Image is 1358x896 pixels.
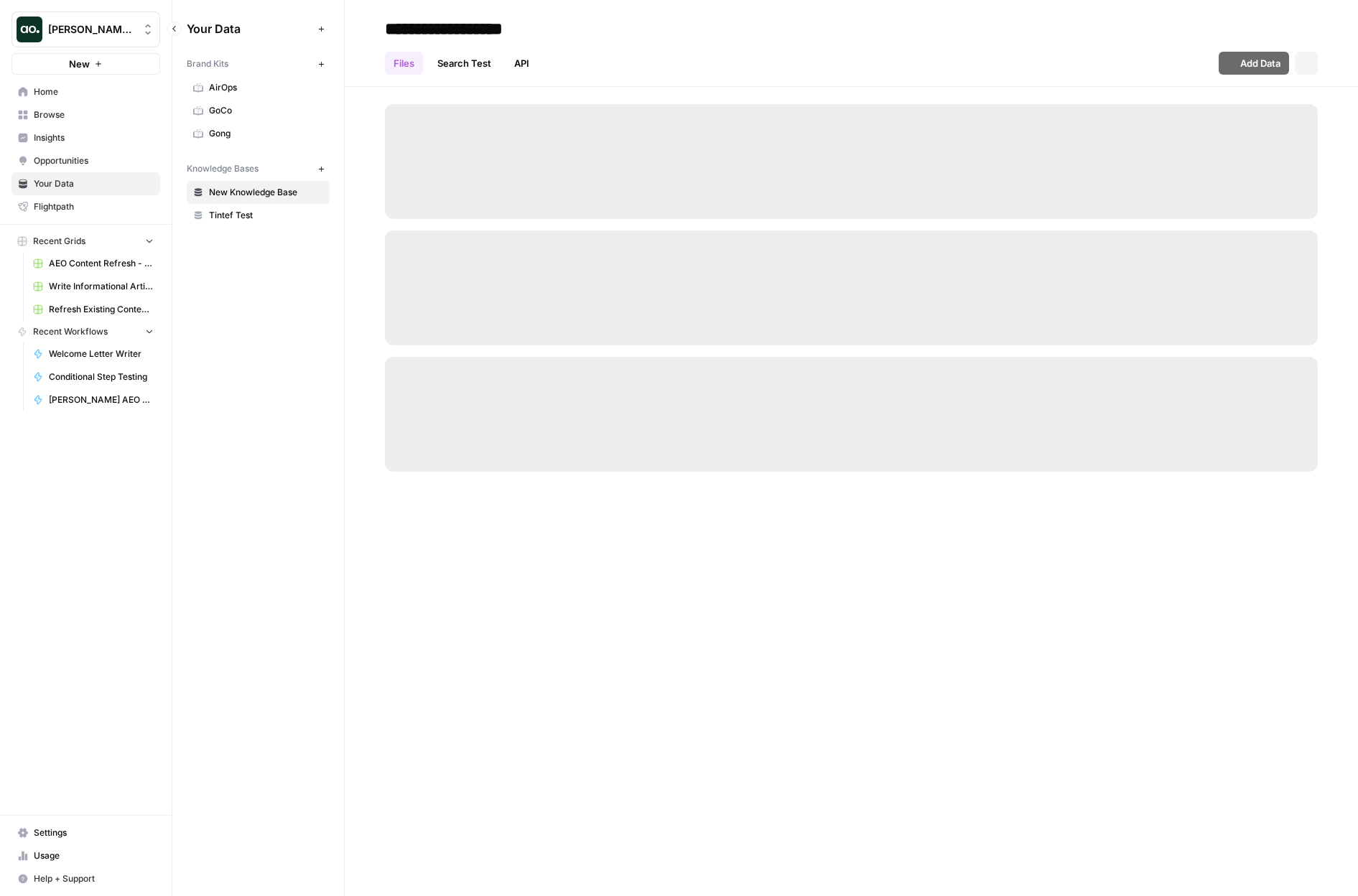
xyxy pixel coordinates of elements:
[209,209,323,222] span: Tintef Test
[1240,56,1280,70] span: Add Data
[27,252,160,275] a: AEO Content Refresh - Testing
[187,20,312,37] span: Your Data
[209,104,323,117] span: GoCo
[11,126,160,149] a: Insights
[34,131,154,144] span: Insights
[11,103,160,126] a: Browse
[11,172,160,195] a: Your Data
[429,52,500,75] a: Search Test
[27,388,160,411] a: [PERSON_NAME] AEO Refresh v2
[1219,52,1289,75] button: Add Data
[49,393,154,406] span: [PERSON_NAME] AEO Refresh v2
[34,177,154,190] span: Your Data
[49,370,154,383] span: Conditional Step Testing
[34,200,154,213] span: Flightpath
[187,57,228,70] span: Brand Kits
[11,867,160,890] button: Help + Support
[27,298,160,321] a: Refresh Existing Content (36)
[11,844,160,867] a: Usage
[506,52,538,75] a: API
[187,122,330,145] a: Gong
[27,342,160,365] a: Welcome Letter Writer
[34,85,154,98] span: Home
[27,365,160,388] a: Conditional Step Testing
[11,821,160,844] a: Settings
[11,230,160,252] button: Recent Grids
[48,22,135,37] span: [PERSON_NAME] testing
[34,872,154,885] span: Help + Support
[33,325,108,338] span: Recent Workflows
[209,127,323,140] span: Gong
[49,257,154,270] span: AEO Content Refresh - Testing
[11,53,160,75] button: New
[187,204,330,227] a: Tintef Test
[34,108,154,121] span: Browse
[11,195,160,218] a: Flightpath
[187,162,259,175] span: Knowledge Bases
[34,154,154,167] span: Opportunities
[34,849,154,862] span: Usage
[17,17,42,42] img: Justina testing Logo
[49,347,154,360] span: Welcome Letter Writer
[209,81,323,94] span: AirOps
[33,235,85,248] span: Recent Grids
[11,321,160,342] button: Recent Workflows
[49,280,154,293] span: Write Informational Article
[187,181,330,204] a: New Knowledge Base
[11,80,160,103] a: Home
[34,826,154,839] span: Settings
[209,186,323,199] span: New Knowledge Base
[11,11,160,47] button: Workspace: Justina testing
[27,275,160,298] a: Write Informational Article
[49,303,154,316] span: Refresh Existing Content (36)
[11,149,160,172] a: Opportunities
[385,52,423,75] a: Files
[69,57,90,71] span: New
[187,76,330,99] a: AirOps
[187,99,330,122] a: GoCo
